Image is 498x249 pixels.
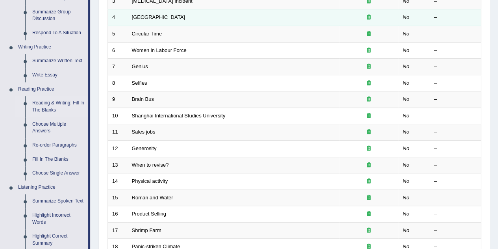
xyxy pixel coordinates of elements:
a: Sales jobs [132,129,156,135]
a: Circular Time [132,31,162,37]
em: No [403,129,409,135]
a: Shanghai International Studies University [132,113,226,119]
a: Generosity [132,145,157,151]
div: Exam occurring question [344,14,394,21]
td: 17 [108,222,128,239]
div: Exam occurring question [344,162,394,169]
em: No [403,96,409,102]
a: Re-order Paragraphs [29,138,88,152]
a: When to revise? [132,162,169,168]
a: Product Selling [132,211,166,217]
a: Reading Practice [15,82,88,97]
div: – [434,178,477,185]
td: 5 [108,26,128,43]
div: – [434,194,477,202]
div: – [434,47,477,54]
div: – [434,227,477,234]
div: Exam occurring question [344,30,394,38]
a: Writing Practice [15,40,88,54]
div: Exam occurring question [344,178,394,185]
a: Shrimp Farm [132,227,161,233]
a: Choose Multiple Answers [29,117,88,138]
td: 11 [108,124,128,141]
em: No [403,211,409,217]
a: Reading & Writing: Fill In The Blanks [29,96,88,117]
div: – [434,145,477,152]
div: – [434,14,477,21]
div: Exam occurring question [344,80,394,87]
td: 8 [108,75,128,91]
a: Choose Single Answer [29,166,88,180]
div: – [434,210,477,218]
a: Highlight Incorrect Words [29,208,88,229]
em: No [403,31,409,37]
a: Fill In The Blanks [29,152,88,167]
a: Write Essay [29,68,88,82]
div: Exam occurring question [344,128,394,136]
a: [GEOGRAPHIC_DATA] [132,14,185,20]
div: Exam occurring question [344,96,394,103]
div: Exam occurring question [344,112,394,120]
em: No [403,63,409,69]
div: – [434,162,477,169]
td: 9 [108,91,128,108]
div: – [434,63,477,71]
a: Roman and Water [132,195,173,201]
div: – [434,80,477,87]
td: 12 [108,140,128,157]
em: No [403,162,409,168]
em: No [403,47,409,53]
a: Brain Bus [132,96,154,102]
a: Physical activity [132,178,168,184]
td: 10 [108,108,128,124]
a: Summarize Group Discussion [29,5,88,26]
td: 16 [108,206,128,223]
em: No [403,227,409,233]
em: No [403,14,409,20]
em: No [403,145,409,151]
div: – [434,96,477,103]
em: No [403,178,409,184]
div: Exam occurring question [344,145,394,152]
div: Exam occurring question [344,227,394,234]
td: 4 [108,9,128,26]
div: Exam occurring question [344,194,394,202]
a: Listening Practice [15,180,88,195]
div: Exam occurring question [344,63,394,71]
a: Selfies [132,80,147,86]
div: – [434,30,477,38]
div: – [434,128,477,136]
td: 15 [108,190,128,206]
div: – [434,112,477,120]
em: No [403,80,409,86]
div: Exam occurring question [344,47,394,54]
div: Exam occurring question [344,210,394,218]
a: Respond To A Situation [29,26,88,40]
td: 13 [108,157,128,173]
td: 6 [108,42,128,59]
a: Women in Labour Force [132,47,187,53]
a: Summarize Written Text [29,54,88,68]
a: Genius [132,63,148,69]
td: 7 [108,59,128,75]
em: No [403,195,409,201]
a: Summarize Spoken Text [29,194,88,208]
em: No [403,113,409,119]
td: 14 [108,173,128,190]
